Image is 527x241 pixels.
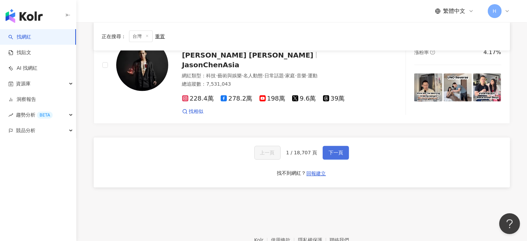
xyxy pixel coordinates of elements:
span: 資源庫 [16,76,31,92]
span: 音樂 [297,73,306,78]
button: 回報建立 [306,168,326,179]
button: 上一頁 [254,146,281,160]
div: 總追蹤數 ： 7,531,043 [182,81,375,88]
span: 運動 [308,73,317,78]
span: 198萬 [260,95,285,102]
span: 228.4萬 [182,95,214,102]
span: 競品分析 [16,123,35,138]
span: · [242,73,243,78]
span: 台灣 [129,31,153,42]
span: 下一頁 [329,150,343,156]
span: question-circle [430,50,435,55]
span: 39萬 [323,95,345,102]
span: JasonChenAsia [182,61,239,69]
span: 名人動態 [243,73,263,78]
img: post-image [414,74,442,102]
span: · [263,73,264,78]
img: post-image [444,74,472,102]
span: 漲粉率 [414,50,429,55]
span: 278.2萬 [221,95,253,102]
span: · [284,73,285,78]
span: rise [8,113,13,118]
span: 趨勢分析 [16,107,53,123]
button: 下一頁 [323,146,349,160]
a: search找網紅 [8,34,31,41]
div: 找不到網紅？ [277,170,306,177]
a: 找貼文 [8,49,31,56]
span: H [493,7,496,15]
span: 1 / 18,707 頁 [286,150,317,156]
a: 洞察報告 [8,96,36,103]
span: 日常話題 [264,73,284,78]
img: KOL Avatar [116,39,168,91]
span: 科技 [206,73,216,78]
span: 繁體中文 [443,7,466,15]
a: AI 找網紅 [8,65,37,72]
a: 找相似 [182,108,204,115]
span: 正在搜尋 ： [102,34,126,39]
span: 回報建立 [307,171,326,177]
iframe: Help Scout Beacon - Open [499,213,520,234]
span: · [216,73,218,78]
span: · [295,73,296,78]
span: · [306,73,308,78]
div: 重置 [155,34,165,39]
div: 4.17% [484,49,501,56]
div: BETA [37,112,53,119]
a: KOL Avatar[PERSON_NAME] [PERSON_NAME] [PERSON_NAME]jasondchen[PERSON_NAME] [PERSON_NAME] MusicMus... [94,7,510,124]
span: 9.6萬 [292,95,316,102]
span: 找相似 [189,108,204,115]
span: 藝術與娛樂 [218,73,242,78]
span: [PERSON_NAME] [PERSON_NAME] [182,51,314,59]
div: 網紅類型 ： [182,72,375,79]
img: post-image [473,74,501,102]
span: 家庭 [285,73,295,78]
img: logo [6,9,43,23]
